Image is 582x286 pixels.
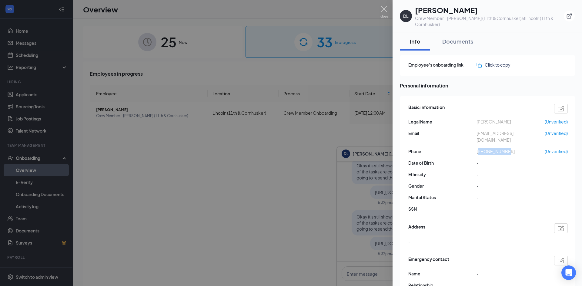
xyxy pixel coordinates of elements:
span: Emergency contact [408,256,449,265]
button: Click to copy [477,61,510,68]
div: Documents [442,38,473,45]
span: Address [408,223,425,233]
span: - [408,238,410,245]
span: Personal information [400,82,575,89]
div: Info [406,38,424,45]
span: Marital Status [408,194,477,201]
div: Crew Member - [PERSON_NAME] (11th & Cornhusker) at Lincoln (11th & Cornhusker) [415,15,564,27]
span: - [477,159,545,166]
span: (Unverified) [545,118,568,125]
span: - [477,270,545,277]
span: Ethnicity [408,171,477,178]
span: Name [408,270,477,277]
img: click-to-copy.71757273a98fde459dfc.svg [477,63,482,68]
span: - [477,194,545,201]
span: Gender [408,182,477,189]
span: - [477,182,545,189]
h1: [PERSON_NAME] [415,5,564,15]
svg: ExternalLink [566,13,572,19]
span: Legal Name [408,118,477,125]
span: Phone [408,148,477,155]
div: Open Intercom Messenger [561,265,576,280]
button: ExternalLink [564,11,575,21]
span: SSN [408,205,477,212]
span: [EMAIL_ADDRESS][DOMAIN_NAME] [477,130,545,143]
span: (Unverified) [545,148,568,155]
span: Employee's onboarding link [408,61,477,68]
span: [PERSON_NAME] [477,118,545,125]
span: Email [408,130,477,136]
span: [PHONE_NUMBER] [477,148,545,155]
span: Date of Birth [408,159,477,166]
div: DL [403,13,409,19]
span: Basic information [408,104,445,113]
span: - [477,171,545,178]
span: (Unverified) [545,130,568,136]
